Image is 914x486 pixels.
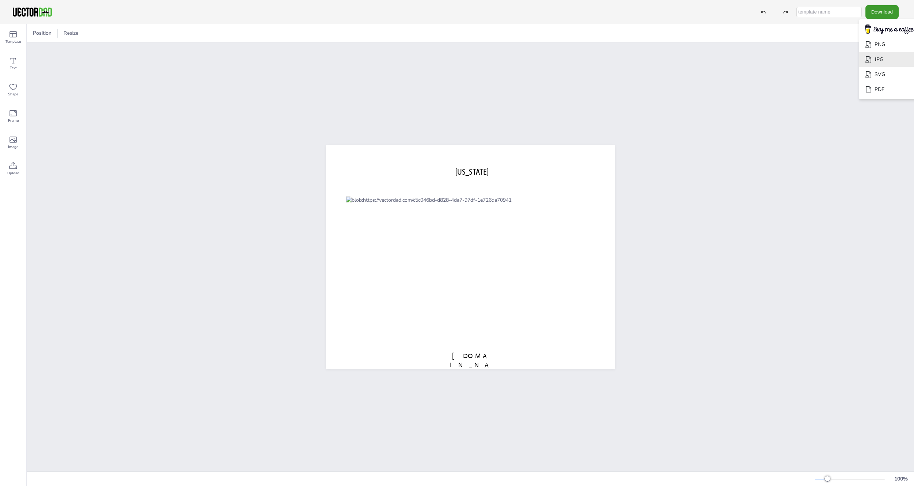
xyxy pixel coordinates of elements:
[8,118,19,124] span: Frame
[450,352,491,378] span: [DOMAIN_NAME]
[12,7,53,18] img: VectorDad-1.png
[31,30,53,37] span: Position
[455,167,489,176] span: [US_STATE]
[8,144,18,150] span: Image
[796,7,862,17] input: template name
[61,27,81,39] button: Resize
[7,170,19,176] span: Upload
[5,39,21,45] span: Template
[865,5,899,19] button: Download
[10,65,17,71] span: Text
[892,475,910,482] div: 100 %
[8,91,18,97] span: Shape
